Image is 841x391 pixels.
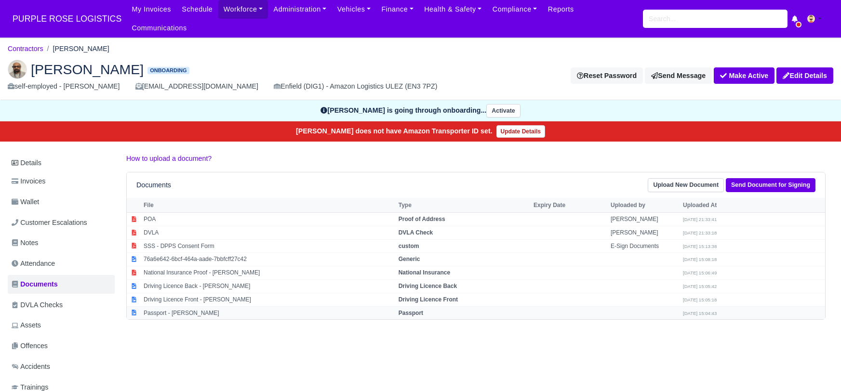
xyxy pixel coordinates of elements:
[8,45,43,52] a: Contractors
[8,337,115,355] a: Offences
[8,81,120,92] div: self-employed - [PERSON_NAME]
[141,212,396,226] td: POA
[683,257,717,262] small: [DATE] 15:08:18
[486,104,520,118] button: Activate
[496,125,545,138] a: Update Details
[399,216,445,222] strong: Proof of Address
[608,198,681,212] th: Uploaded by
[714,67,774,84] button: Make Active
[608,239,681,253] td: E-Sign Documents
[12,361,50,372] span: Accidents
[683,230,717,235] small: [DATE] 21:33:18
[683,217,717,222] small: [DATE] 21:33:41
[683,297,717,302] small: [DATE] 15:05:18
[396,198,531,212] th: Type
[147,67,189,74] span: Onboarding
[141,266,396,280] td: National Insurance Proof - [PERSON_NAME]
[43,43,109,54] li: [PERSON_NAME]
[681,198,753,212] th: Uploaded At
[141,306,396,319] td: Passport - [PERSON_NAME]
[141,279,396,293] td: Driving Licence Back - [PERSON_NAME]
[8,357,115,376] a: Accidents
[643,10,788,28] input: Search...
[8,10,126,28] a: PURPLE ROSE LOGISTICS
[571,67,643,84] button: Reset Password
[8,234,115,252] a: Notes
[8,172,115,191] a: Invoices
[726,178,815,192] a: Send Document for Signing
[776,67,833,84] a: Edit Details
[135,81,258,92] div: [EMAIL_ADDRESS][DOMAIN_NAME]
[8,275,115,294] a: Documents
[141,293,396,306] td: Driving Licence Front - [PERSON_NAME]
[8,213,115,232] a: Customer Escalations
[648,178,724,192] a: Upload New Document
[12,320,41,331] span: Assets
[141,226,396,239] td: DVLA
[12,279,58,290] span: Documents
[126,19,192,38] a: Communications
[141,253,396,266] td: 76a6e642-6bcf-464a-aade-7bbfcff27c42
[8,154,115,172] a: Details
[31,63,144,76] span: [PERSON_NAME]
[8,254,115,273] a: Attendance
[399,256,420,262] strong: Generic
[399,269,450,276] strong: National Insurance
[645,67,712,84] a: Send Message
[8,296,115,314] a: DVLA Checks
[12,340,48,352] span: Offences
[683,284,717,289] small: [DATE] 15:05:42
[12,258,55,269] span: Attendance
[141,198,396,212] th: File
[12,196,39,208] span: Wallet
[8,193,115,211] a: Wallet
[141,239,396,253] td: SSS - DPPS Consent Form
[126,155,212,162] a: How to upload a document?
[12,217,87,228] span: Customer Escalations
[608,212,681,226] td: [PERSON_NAME]
[12,300,63,311] span: DVLA Checks
[12,176,45,187] span: Invoices
[683,244,717,249] small: [DATE] 15:13:38
[0,52,841,100] div: Mohammed Khair
[399,296,458,303] strong: Driving Licence Front
[136,181,171,189] h6: Documents
[793,345,841,391] iframe: Chat Widget
[399,243,419,249] strong: custom
[683,270,717,275] small: [DATE] 15:06:49
[274,81,437,92] div: Enfield (DIG1) - Amazon Logistics ULEZ (EN3 7PZ)
[399,310,423,316] strong: Passport
[8,316,115,335] a: Assets
[608,226,681,239] td: [PERSON_NAME]
[399,229,433,236] strong: DVLA Check
[531,198,608,212] th: Expiry Date
[399,283,457,289] strong: Driving Licence Back
[8,9,126,28] span: PURPLE ROSE LOGISTICS
[12,237,38,248] span: Notes
[683,311,717,316] small: [DATE] 15:04:43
